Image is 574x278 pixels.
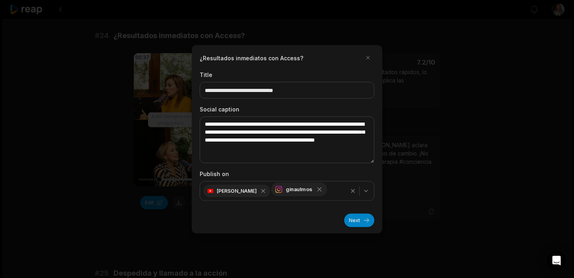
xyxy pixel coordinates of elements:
div: [PERSON_NAME] [203,184,270,197]
label: Publish on [200,169,374,178]
label: Title [200,70,374,79]
button: Next [344,213,374,227]
label: Social caption [200,105,374,113]
h2: ¿Resultados inmediatos con Access? [200,54,303,62]
button: [PERSON_NAME]ginaulmos [200,181,374,201]
div: ginaulmos [271,182,327,196]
